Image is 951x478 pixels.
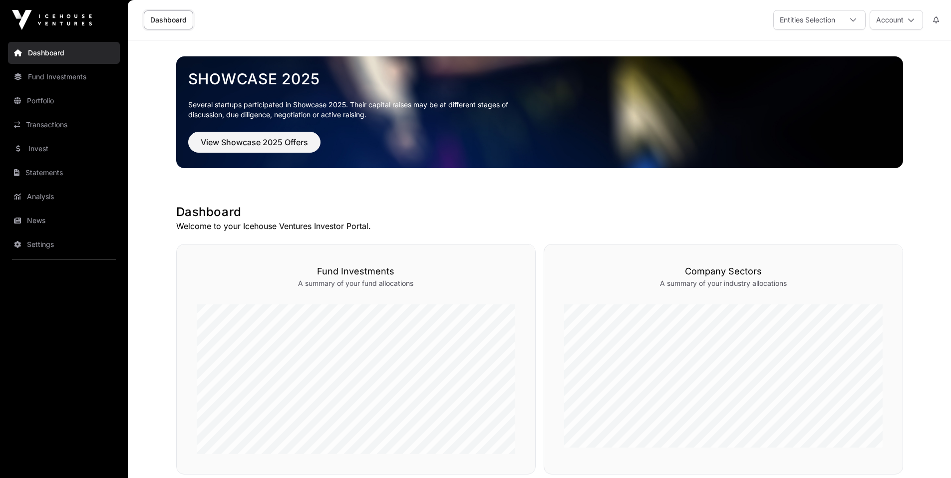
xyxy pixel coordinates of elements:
p: Welcome to your Icehouse Ventures Investor Portal. [176,220,903,232]
img: Showcase 2025 [176,56,903,168]
h3: Fund Investments [197,264,515,278]
span: View Showcase 2025 Offers [201,136,308,148]
a: Fund Investments [8,66,120,88]
a: Analysis [8,186,120,208]
a: Transactions [8,114,120,136]
a: Showcase 2025 [188,70,891,88]
p: Several startups participated in Showcase 2025. Their capital raises may be at different stages o... [188,100,524,120]
h3: Company Sectors [564,264,883,278]
img: Icehouse Ventures Logo [12,10,92,30]
button: View Showcase 2025 Offers [188,132,320,153]
p: A summary of your fund allocations [197,278,515,288]
div: Entities Selection [774,10,841,29]
a: Dashboard [8,42,120,64]
a: Dashboard [144,10,193,29]
p: A summary of your industry allocations [564,278,883,288]
a: View Showcase 2025 Offers [188,142,320,152]
a: Invest [8,138,120,160]
h1: Dashboard [176,204,903,220]
a: Settings [8,234,120,255]
a: Statements [8,162,120,184]
a: Portfolio [8,90,120,112]
a: News [8,210,120,232]
button: Account [870,10,923,30]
